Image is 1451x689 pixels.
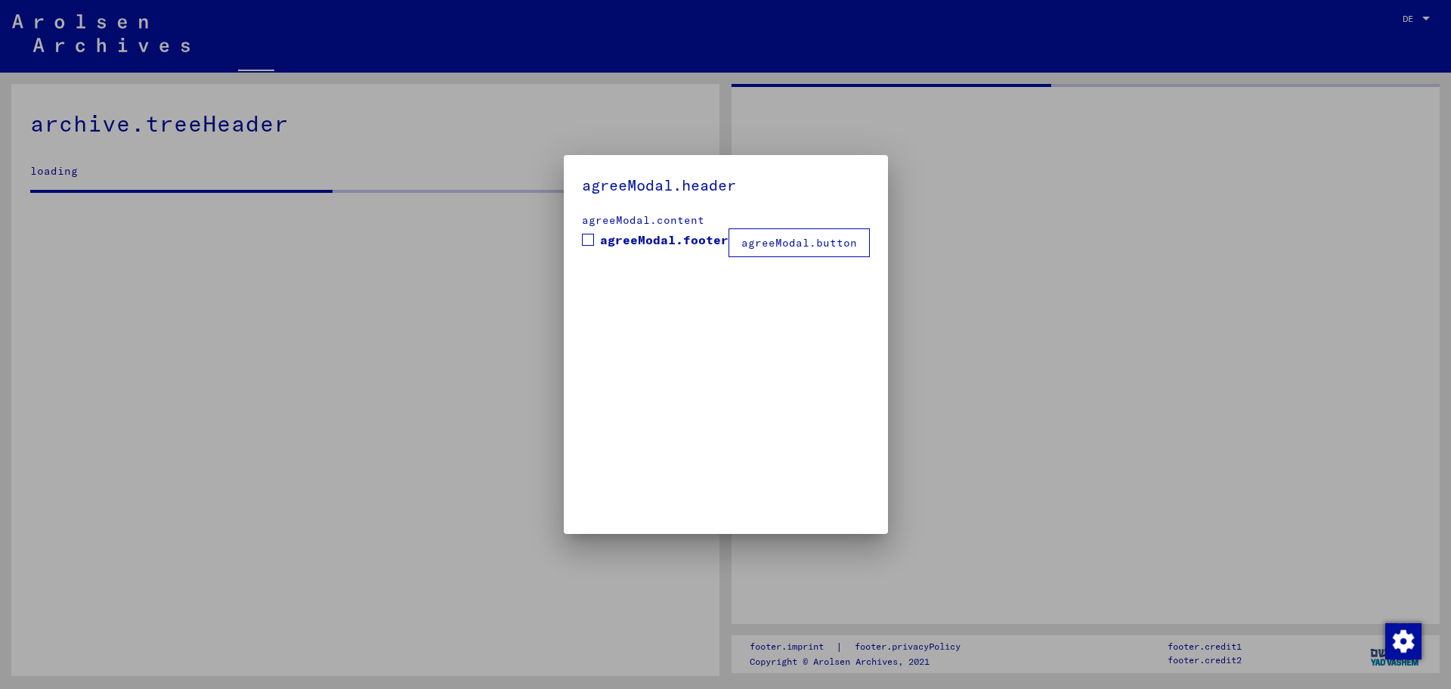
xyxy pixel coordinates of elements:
img: Zustimmung ändern [1385,623,1422,660]
h5: agreeModal.header [582,173,870,197]
button: agreeModal.button [729,228,870,257]
div: agreeModal.content [582,213,870,228]
span: agreeModal.footer [600,231,729,249]
div: Zustimmung ändern [1384,622,1421,659]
